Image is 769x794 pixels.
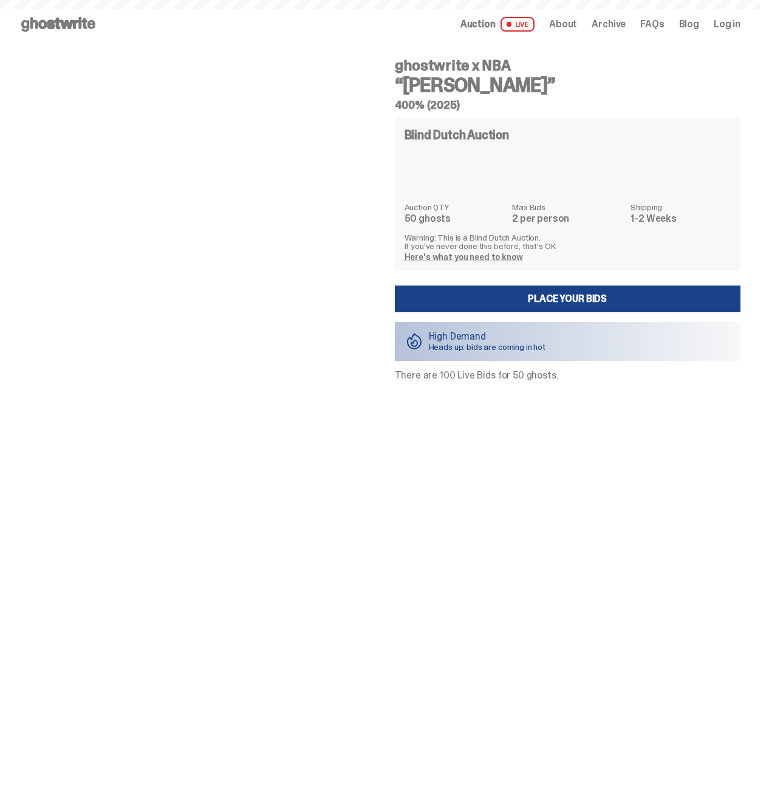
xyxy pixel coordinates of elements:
[395,286,741,312] a: Place your Bids
[395,58,741,73] h4: ghostwrite x NBA
[405,252,523,262] a: Here's what you need to know
[501,17,535,32] span: LIVE
[405,214,505,224] dd: 50 ghosts
[405,203,505,211] dt: Auction QTY
[405,233,731,250] p: Warning: This is a Blind Dutch Auction. If you’ve never done this before, that’s OK.
[405,129,509,141] h4: Blind Dutch Auction
[395,100,741,111] h5: 400% (2025)
[640,19,664,29] a: FAQs
[512,214,623,224] dd: 2 per person
[714,19,740,29] a: Log in
[679,19,699,29] a: Blog
[429,343,546,351] p: Heads up: bids are coming in hot
[395,75,741,95] h3: “[PERSON_NAME]”
[631,214,731,224] dd: 1-2 Weeks
[460,19,496,29] span: Auction
[592,19,626,29] a: Archive
[460,17,535,32] a: Auction LIVE
[395,371,741,380] p: There are 100 Live Bids for 50 ghosts.
[429,332,546,341] p: High Demand
[549,19,577,29] a: About
[512,203,623,211] dt: Max Bids
[631,203,731,211] dt: Shipping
